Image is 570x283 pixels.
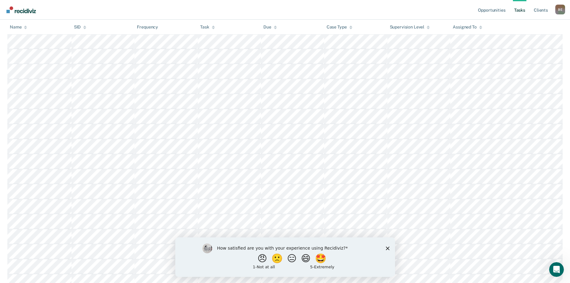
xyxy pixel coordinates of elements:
div: Task [200,25,215,30]
div: B E [555,5,565,14]
button: Profile dropdown button [555,5,565,14]
div: Case Type [327,25,352,30]
div: Assigned To [453,25,482,30]
iframe: Intercom live chat [549,262,564,277]
div: Due [263,25,277,30]
img: Recidiviz [6,6,36,13]
div: Supervision Level [390,25,430,30]
div: SID [74,25,87,30]
div: Name [10,25,27,30]
iframe: Survey by Kim from Recidiviz [175,237,395,277]
div: Frequency [137,25,158,30]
